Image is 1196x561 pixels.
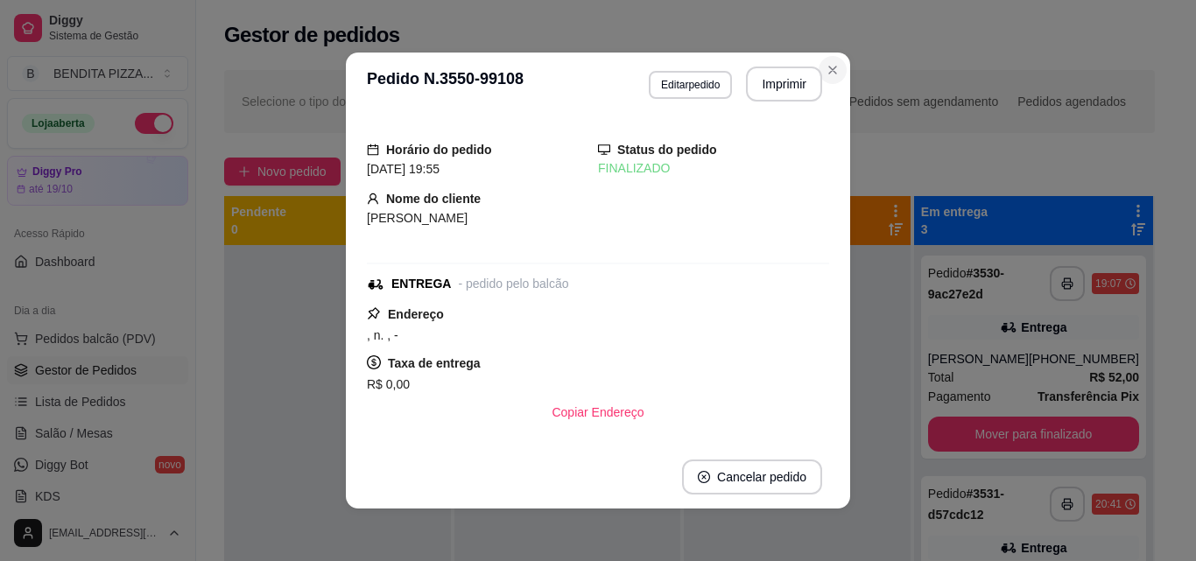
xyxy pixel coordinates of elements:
[388,307,444,321] strong: Endereço
[388,356,481,370] strong: Taxa de entrega
[617,143,717,157] strong: Status do pedido
[367,306,381,320] span: pushpin
[598,144,610,156] span: desktop
[367,144,379,156] span: calendar
[682,459,822,494] button: close-circleCancelar pedido
[458,275,568,293] div: - pedido pelo balcão
[367,377,410,391] span: R$ 0,00
[746,67,822,102] button: Imprimir
[367,355,381,369] span: dollar
[819,56,847,84] button: Close
[367,193,379,205] span: user
[649,71,732,99] button: Editarpedido
[391,275,451,293] div: ENTREGA
[367,162,440,176] span: [DATE] 19:55
[367,328,398,342] span: , n. , -
[698,471,710,483] span: close-circle
[367,67,524,102] h3: Pedido N. 3550-99108
[386,143,492,157] strong: Horário do pedido
[598,159,829,178] div: FINALIZADO
[386,192,481,206] strong: Nome do cliente
[538,395,658,430] button: Copiar Endereço
[367,211,468,225] span: [PERSON_NAME]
